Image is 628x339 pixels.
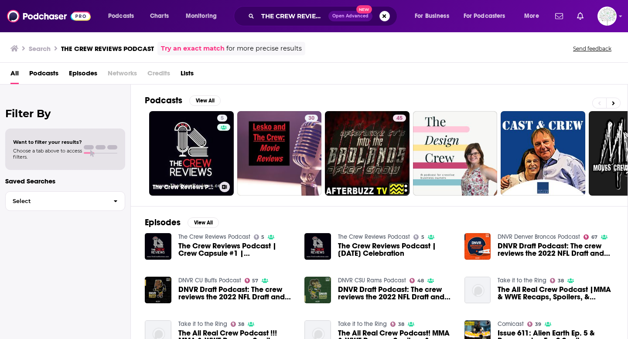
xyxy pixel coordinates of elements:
[6,198,106,204] span: Select
[108,10,134,22] span: Podcasts
[332,14,369,18] span: Open Advanced
[254,234,265,240] a: 5
[13,139,82,145] span: Want to filter your results?
[573,9,587,24] a: Show notifications dropdown
[458,9,518,23] button: open menu
[464,233,491,260] img: DNVR Draft Podcast: The crew reviews the 2022 NFL Draft and what they learned
[61,44,154,53] h3: THE CREW REVIEWS PODCAST
[178,277,241,284] a: DNVR CU Buffs Podcast
[328,11,372,21] button: Open AdvancedNew
[102,9,145,23] button: open menu
[178,286,294,301] a: DNVR Draft Podcast: The crew reviews the 2022 NFL Draft and what they learned
[242,6,406,26] div: Search podcasts, credits, & more...
[221,114,224,123] span: 5
[238,322,244,326] span: 38
[597,7,617,26] span: Logged in as WunderTanya
[178,242,294,257] span: The Crew Reviews Podcast | Crew Capsule #1 | [PERSON_NAME] -LAKE OF DARKNESS
[5,107,125,120] h2: Filter By
[178,242,294,257] a: The Crew Reviews Podcast | Crew Capsule #1 | Scott Kenemore -LAKE OF DARKNESS
[398,322,404,326] span: 38
[186,10,217,22] span: Monitoring
[231,322,245,327] a: 38
[144,9,174,23] a: Charts
[308,114,314,123] span: 30
[552,9,567,24] a: Show notifications dropdown
[145,95,221,106] a: PodcastsView All
[338,277,406,284] a: DNVR CSU Rams Podcast
[591,235,597,239] span: 67
[150,10,169,22] span: Charts
[10,66,19,84] a: All
[145,233,171,260] a: The Crew Reviews Podcast | Crew Capsule #1 | Scott Kenemore -LAKE OF DARKNESS
[5,191,125,211] button: Select
[550,278,564,283] a: 38
[180,9,228,23] button: open menu
[338,320,387,328] a: Take it to the Ring
[558,279,564,283] span: 38
[261,235,264,239] span: 5
[390,322,404,327] a: 38
[464,10,505,22] span: For Podcasters
[524,10,539,22] span: More
[527,322,541,327] a: 39
[338,286,454,301] a: DNVR Draft Podcast: The crew reviews the 2022 NFL Draft and what they learned
[498,277,546,284] a: Take it to the Ring
[29,44,51,53] h3: Search
[108,66,137,84] span: Networks
[304,277,331,303] img: DNVR Draft Podcast: The crew reviews the 2022 NFL Draft and what they learned
[498,242,614,257] a: DNVR Draft Podcast: The crew reviews the 2022 NFL Draft and what they learned
[258,9,328,23] input: Search podcasts, credits, & more...
[535,322,541,326] span: 39
[178,320,227,328] a: Take it to the Ring
[338,233,410,241] a: The Crew Reviews Podcast
[393,115,406,122] a: 45
[413,234,424,240] a: 5
[325,111,410,196] a: 45
[464,277,491,303] img: The All Real Crew Podcast |MMA & WWE Recaps, Spoilers, & Reviews! | Take it to the Ring
[584,234,597,240] a: 67
[13,148,82,160] span: Choose a tab above to access filters.
[409,9,460,23] button: open menu
[7,8,91,24] img: Podchaser - Follow, Share and Rate Podcasts
[161,44,225,54] a: Try an exact match
[145,217,181,228] h2: Episodes
[153,183,216,191] h3: The Crew Reviews Podcast
[304,233,331,260] a: The Crew Reviews Podcast | 4th of July Celebration
[597,7,617,26] button: Show profile menu
[149,111,234,196] a: 5The Crew Reviews Podcast
[189,95,221,106] button: View All
[498,286,614,301] a: The All Real Crew Podcast |MMA & WWE Recaps, Spoilers, & Reviews! | Take it to the Ring
[421,235,424,239] span: 5
[417,279,424,283] span: 48
[181,66,194,84] a: Lists
[237,111,322,196] a: 30
[252,279,258,283] span: 57
[305,115,318,122] a: 30
[226,44,302,54] span: for more precise results
[245,278,259,283] a: 57
[356,5,372,14] span: New
[498,233,580,241] a: DNVR Denver Broncos Podcast
[570,45,614,52] button: Send feedback
[338,242,454,257] a: The Crew Reviews Podcast | 4th of July Celebration
[69,66,97,84] a: Episodes
[29,66,58,84] a: Podcasts
[396,114,403,123] span: 45
[518,9,550,23] button: open menu
[188,217,219,228] button: View All
[338,242,454,257] span: The Crew Reviews Podcast | [DATE] Celebration
[597,7,617,26] img: User Profile
[147,66,170,84] span: Credits
[178,233,250,241] a: The Crew Reviews Podcast
[145,277,171,303] img: DNVR Draft Podcast: The crew reviews the 2022 NFL Draft and what they learned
